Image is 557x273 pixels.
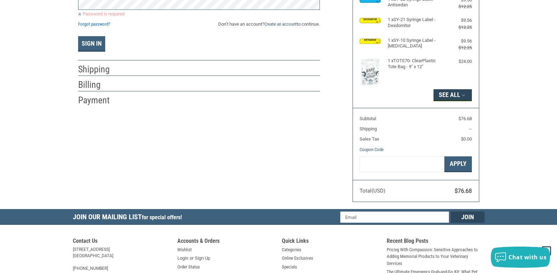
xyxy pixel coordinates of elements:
button: Chat with us [491,247,550,268]
h5: Quick Links [282,238,380,246]
h4: 1 x TOTE70- ClearPlastic Tote Bag - 9" x 12" [388,58,442,70]
a: Online Exclusives [282,255,313,262]
span: $76.68 [455,188,472,194]
a: Specials [282,264,297,271]
span: for special offers! [142,214,182,221]
input: Email [340,212,449,223]
h2: Billing [78,79,119,91]
span: Total (USD) [360,188,385,194]
div: $12.25 [444,3,472,10]
span: Don’t have an account? to continue. [218,21,320,28]
span: Shipping [360,126,377,131]
a: Forgot password? [78,21,110,27]
a: Login [177,255,188,262]
h2: Shipping [78,64,119,75]
span: Sales Tax [360,136,379,142]
h2: Payment [78,95,119,106]
span: $0.00 [461,136,472,142]
span: Chat with us [508,253,546,261]
h5: Contact Us [73,238,171,246]
button: See All [433,89,472,101]
button: Apply [444,156,472,172]
label: Password is required [78,11,320,17]
span: -- [469,126,472,131]
h4: 1 x SY-10 Syringe Label - [MEDICAL_DATA] [388,38,442,49]
input: Gift Certificate or Coupon Code [360,156,444,172]
input: Join [451,212,485,223]
div: $24.00 [444,58,472,65]
a: Order Status [177,264,200,271]
h5: Recent Blog Posts [387,238,485,246]
span: or [185,255,198,262]
h5: Join Our Mailing List [73,209,185,227]
address: [STREET_ADDRESS] [GEOGRAPHIC_DATA] [PHONE_NUMBER] [73,246,171,272]
div: $9.56 [444,38,472,45]
div: $12.25 [444,44,472,51]
div: $12.25 [444,24,472,31]
a: Wishlist [177,246,192,253]
a: Sign Up [195,255,210,262]
a: Categories [282,246,301,253]
a: Coupon Code [360,147,384,152]
a: Pricing With Compassion: Sensitive Approaches to Adding Memorial Products to Your Veterinary Serv... [387,246,485,267]
h5: Accounts & Orders [177,238,275,246]
div: $9.56 [444,17,472,24]
span: Subtotal [360,116,376,121]
a: Create an account [264,21,297,27]
button: Sign In [78,36,105,52]
span: $76.68 [458,116,472,121]
h4: 1 x SY-21 Syringe Label - Dexdomitor [388,17,442,28]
